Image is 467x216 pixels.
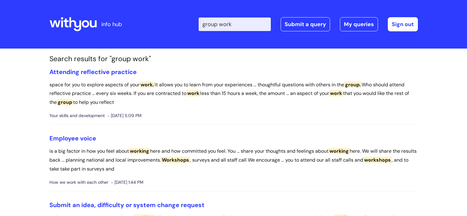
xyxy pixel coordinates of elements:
span: How we work with each other [49,179,108,186]
span: [DATE] 1:44 PM [111,179,143,186]
p: info hub [101,19,122,29]
span: group. [344,81,362,88]
a: Submit a query [281,17,330,31]
span: group [57,99,73,105]
p: is a big factor in how you feel about here and how committed you feel. You ... share your thought... [49,147,418,173]
span: work. [140,81,155,88]
span: working [129,148,150,154]
a: Employee voice [49,134,96,142]
a: Submit an idea, difficulty or system change request [49,201,204,209]
span: [DATE] 5:09 PM [108,112,142,120]
input: Search [199,18,271,31]
span: Workshops [161,157,190,163]
a: My queries [340,17,378,31]
a: Attending reflective practice [49,68,137,76]
span: work [329,90,343,96]
span: Your skills and development [49,112,105,120]
span: workshops [363,157,392,163]
div: | - [199,17,418,31]
a: Sign out [388,17,418,31]
span: working [329,148,350,154]
p: space for you to explore aspects of your It allows you to learn from your experiences ... thought... [49,81,418,107]
span: work [186,90,200,96]
h1: Search results for "group work" [49,55,418,63]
